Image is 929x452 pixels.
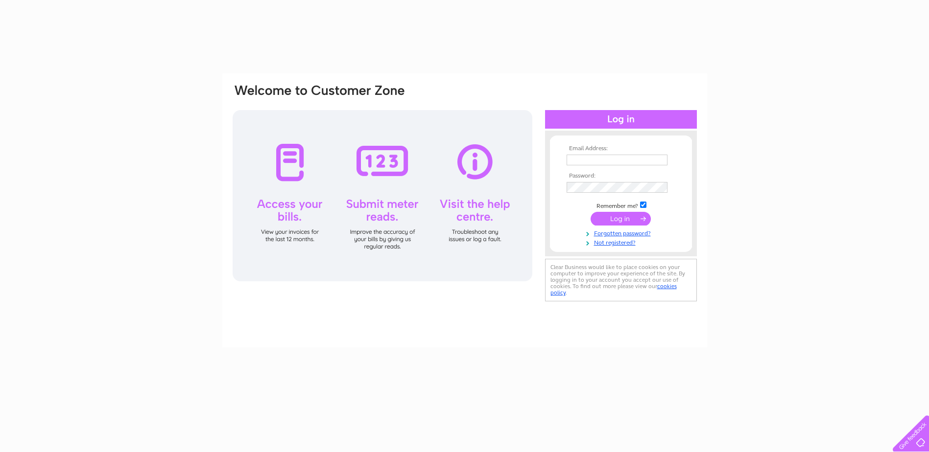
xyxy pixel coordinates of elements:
[564,145,678,152] th: Email Address:
[545,259,697,301] div: Clear Business would like to place cookies on your computer to improve your experience of the sit...
[567,228,678,237] a: Forgotten password?
[550,283,677,296] a: cookies policy
[564,200,678,210] td: Remember me?
[567,237,678,247] a: Not registered?
[591,212,651,226] input: Submit
[564,173,678,180] th: Password:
